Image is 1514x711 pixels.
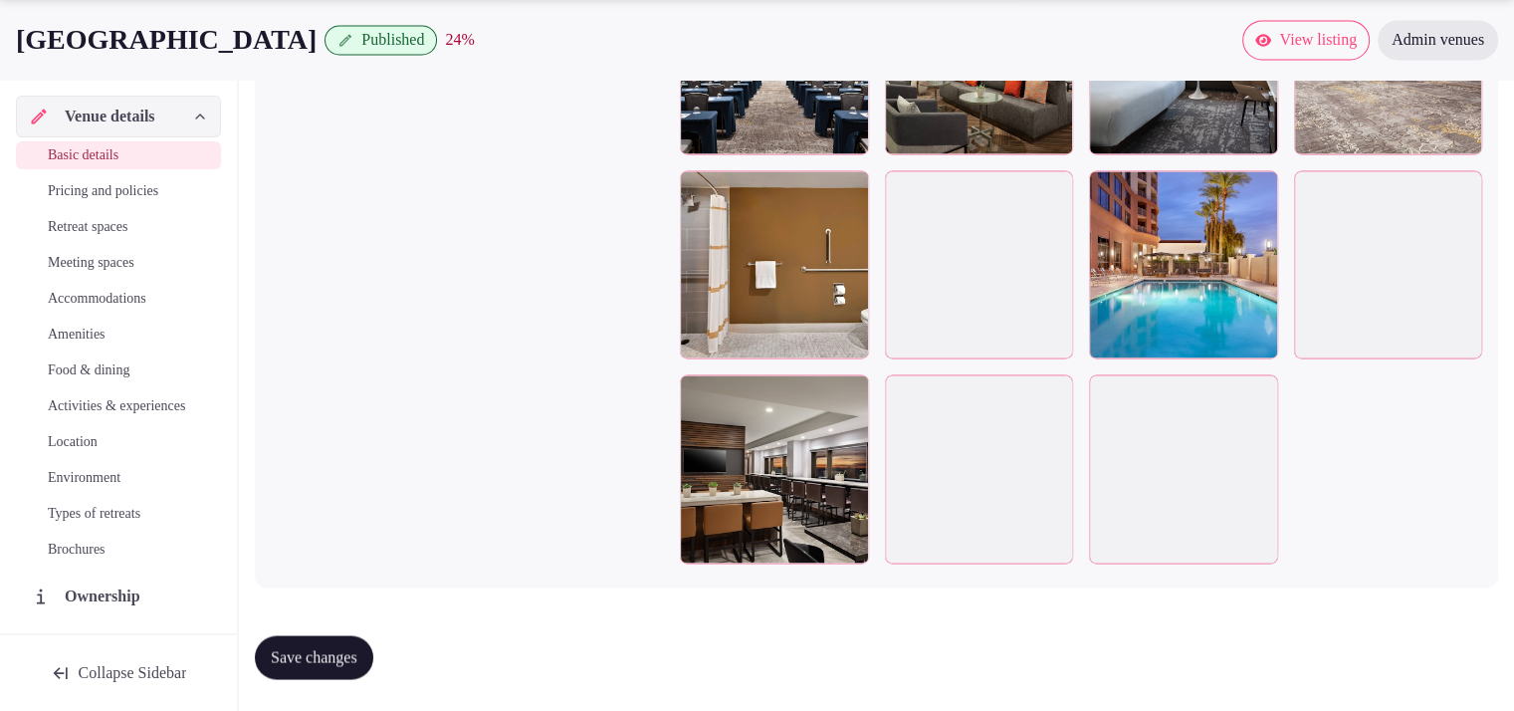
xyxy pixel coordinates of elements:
div: 24 % [445,28,474,52]
a: Basic details [16,141,221,169]
span: Retreat spaces [48,217,127,237]
button: 24% [445,28,474,52]
span: Location [48,432,98,452]
a: Meeting spaces [16,249,221,277]
div: 7OtW12Hv90KRZgROuMfQGg_phxap-concierge-lounge-8705.jpg?h=2667&w=4000 [680,374,869,564]
span: Basic details [48,145,118,165]
a: Amenities [16,321,221,349]
a: Retreat spaces [16,213,221,241]
span: Admin venues [1392,30,1484,50]
span: Meeting spaces [48,253,134,273]
div: 7SQJx6KA8EqbtCLcWTYb2w_phxap-guestroom-7442.jpg?h=2667&w=4000 [885,170,1074,359]
a: Environment [16,464,221,492]
h1: [GEOGRAPHIC_DATA] [16,20,317,59]
a: View listing [1242,20,1370,60]
span: Published [361,30,424,50]
button: Collapse Sidebar [16,651,221,695]
span: Amenities [48,325,106,345]
a: Pricing and policies [16,177,221,205]
span: Save changes [271,647,357,667]
a: Food & dining [16,356,221,384]
a: Accommodations [16,285,221,313]
span: Environment [48,468,120,488]
a: Admin venues [1378,20,1498,60]
a: Ownership [16,576,221,617]
a: Brochures [16,536,221,564]
div: tqjZLxUjkWLOyxrxzHvJg_phxap-shower-5916.jpg?h=2667&w=4000 [680,170,869,359]
span: Types of retreats [48,504,140,524]
span: Collapse Sidebar [79,663,187,683]
a: Location [16,428,221,456]
span: Ownership [65,585,148,608]
a: Activities & experiences [16,392,221,420]
span: Food & dining [48,360,129,380]
div: vcFlnTrkeE23H4pqnYA6JQ_phxap-tuscon-boardroom-8897.jpg?h=2667&w=4000 [1089,374,1278,564]
div: Y16uLHDMQUGiExXdfvJA_phxap-outdoor-pool-8713.jpg?h=2667&w=4000 [1089,170,1278,359]
div: wn5DtV6RXkKPsguiJi7olQ_phxap-guestroom-7441.jpg?h=2667&w=4000 [885,374,1074,564]
span: Accommodations [48,289,146,309]
span: Activities & experiences [48,396,185,416]
a: Types of retreats [16,500,221,528]
button: Published [324,25,437,55]
span: Venue details [65,105,155,128]
div: XVzzVMjH0yRkH8thUbLcg_phxap-guestroom-7440.jpg?h=2667&w=4000 [1294,170,1483,359]
span: Brochures [48,540,106,560]
button: Save changes [255,635,373,679]
a: Administration [16,625,221,667]
span: View listing [1279,30,1357,50]
span: Pricing and policies [48,181,158,201]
